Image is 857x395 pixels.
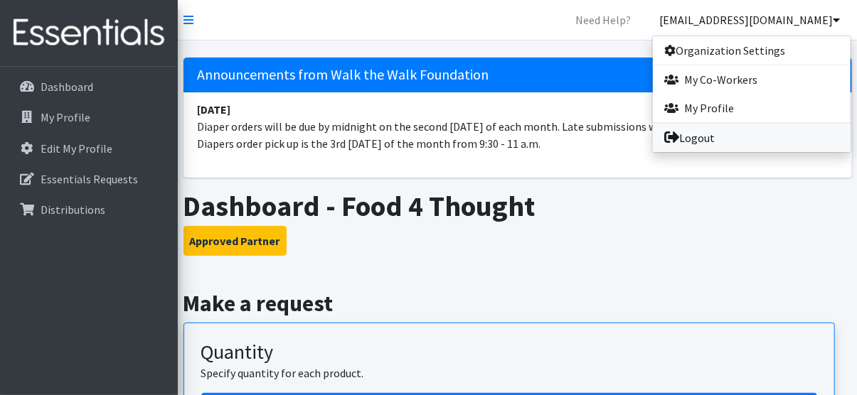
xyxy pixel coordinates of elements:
a: Dashboard [6,72,172,101]
a: Logout [653,124,851,152]
a: Edit My Profile [6,134,172,163]
a: Essentials Requests [6,165,172,193]
p: Edit My Profile [41,141,112,156]
strong: [DATE] [198,102,231,117]
a: My Profile [6,103,172,131]
h1: Dashboard - Food 4 Thought [183,189,852,223]
a: Distributions [6,195,172,224]
a: Need Help? [564,6,642,34]
p: Essentials Requests [41,172,138,186]
button: Approved Partner [183,226,287,256]
li: Diaper orders will be due by midnight on the second [DATE] of each month. Late submissions will b... [183,92,852,161]
p: Dashboard [41,80,93,94]
h2: Make a request [183,290,852,317]
a: Organization Settings [653,36,851,65]
img: HumanEssentials [6,9,172,57]
p: Specify quantity for each product. [201,364,817,382]
p: Distributions [41,202,105,217]
h5: Announcements from Walk the Walk Foundation [183,58,852,92]
a: My Co-Workers [653,65,851,94]
a: [EMAIL_ADDRESS][DOMAIN_NAME] [648,6,851,34]
p: My Profile [41,110,90,124]
a: My Profile [653,94,851,122]
h3: Quantity [201,340,817,364]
